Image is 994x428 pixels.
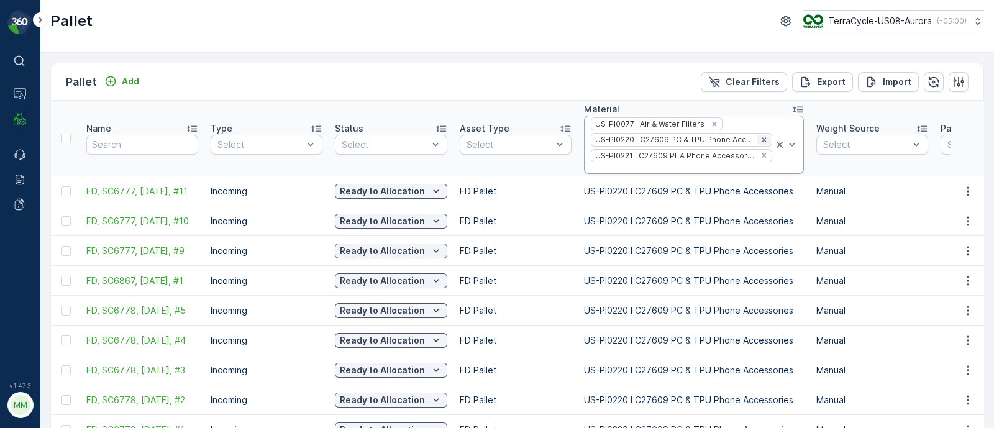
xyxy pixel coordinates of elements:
[810,266,934,296] td: Manual
[61,216,71,226] div: Toggle Row Selected
[810,176,934,206] td: Manual
[467,139,552,151] p: Select
[122,75,139,88] p: Add
[701,72,787,92] button: Clear Filters
[204,236,329,266] td: Incoming
[11,395,30,415] div: MM
[86,185,198,198] span: FD, SC6777, [DATE], #11
[578,236,810,266] td: US-PI0220 I C27609 PC & TPU Phone Accessories
[591,134,756,145] div: US-PI0220 I C27609 PC & TPU Phone Accessories
[810,206,934,236] td: Manual
[340,334,425,347] p: Ready to Allocation
[578,355,810,385] td: US-PI0220 I C27609 PC & TPU Phone Accessories
[454,355,578,385] td: FD Pallet
[340,394,425,406] p: Ready to Allocation
[810,296,934,326] td: Manual
[7,382,32,389] span: v 1.47.3
[86,334,198,347] span: FD, SC6778, [DATE], #4
[7,392,32,418] button: MM
[803,14,823,28] img: image_ci7OI47.png
[86,122,111,135] p: Name
[86,135,198,155] input: Search
[342,139,428,151] p: Select
[61,306,71,316] div: Toggle Row Selected
[335,333,447,348] button: Ready to Allocation
[204,176,329,206] td: Incoming
[792,72,853,92] button: Export
[578,296,810,326] td: US-PI0220 I C27609 PC & TPU Phone Accessories
[86,185,198,198] a: FD, SC6777, 7/22/25, #11
[61,276,71,286] div: Toggle Row Selected
[204,355,329,385] td: Incoming
[204,266,329,296] td: Incoming
[340,275,425,287] p: Ready to Allocation
[340,304,425,317] p: Ready to Allocation
[86,275,198,287] a: FD, SC6867, 07/29/25, #1
[817,76,846,88] p: Export
[204,385,329,415] td: Incoming
[86,215,198,227] a: FD, SC6777, 7/22/25, #10
[454,206,578,236] td: FD Pallet
[810,236,934,266] td: Manual
[204,326,329,355] td: Incoming
[335,244,447,258] button: Ready to Allocation
[335,273,447,288] button: Ready to Allocation
[591,150,756,162] div: US-PI0221 I C27609 PLA Phone Accessories
[61,395,71,405] div: Toggle Row Selected
[816,122,880,135] p: Weight Source
[204,296,329,326] td: Incoming
[757,135,771,145] div: Remove US-PI0220 I C27609 PC & TPU Phone Accessories
[810,355,934,385] td: Manual
[340,364,425,376] p: Ready to Allocation
[335,303,447,318] button: Ready to Allocation
[340,185,425,198] p: Ready to Allocation
[578,266,810,296] td: US-PI0220 I C27609 PC & TPU Phone Accessories
[61,335,71,345] div: Toggle Row Selected
[858,72,919,92] button: Import
[86,364,198,376] span: FD, SC6778, [DATE], #3
[335,393,447,408] button: Ready to Allocation
[810,326,934,355] td: Manual
[335,184,447,199] button: Ready to Allocation
[86,245,198,257] a: FD, SC6777, 7/22/25, #9
[591,118,706,130] div: US-PI0077 I Air & Water Filters
[66,73,97,91] p: Pallet
[454,176,578,206] td: FD Pallet
[335,122,363,135] p: Status
[61,365,71,375] div: Toggle Row Selected
[61,186,71,196] div: Toggle Row Selected
[803,10,984,32] button: TerraCycle-US08-Aurora(-05:00)
[86,215,198,227] span: FD, SC6777, [DATE], #10
[61,246,71,256] div: Toggle Row Selected
[86,364,198,376] a: FD, SC6778, 7/22/25, #3
[86,304,198,317] span: FD, SC6778, [DATE], #5
[99,74,144,89] button: Add
[86,394,198,406] span: FD, SC6778, [DATE], #2
[86,334,198,347] a: FD, SC6778, 7/22/25, #4
[340,215,425,227] p: Ready to Allocation
[340,245,425,257] p: Ready to Allocation
[578,385,810,415] td: US-PI0220 I C27609 PC & TPU Phone Accessories
[29,56,41,66] p: ⌘B
[86,275,198,287] span: FD, SC6867, [DATE], #1
[454,385,578,415] td: FD Pallet
[937,16,967,26] p: ( -05:00 )
[454,236,578,266] td: FD Pallet
[204,206,329,236] td: Incoming
[708,119,721,129] div: Remove US-PI0077 I Air & Water Filters
[578,326,810,355] td: US-PI0220 I C27609 PC & TPU Phone Accessories
[757,150,771,160] div: Remove US-PI0221 I C27609 PLA Phone Accessories
[39,399,83,411] p: MRF.US08
[454,296,578,326] td: FD Pallet
[86,245,198,257] span: FD, SC6777, [DATE], #9
[828,15,932,27] p: TerraCycle-US08-Aurora
[335,363,447,378] button: Ready to Allocation
[335,214,447,229] button: Ready to Allocation
[7,10,32,35] img: logo
[823,139,909,151] p: Select
[584,103,619,116] p: Material
[810,385,934,415] td: Manual
[454,326,578,355] td: FD Pallet
[726,76,780,88] p: Clear Filters
[460,122,509,135] p: Asset Type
